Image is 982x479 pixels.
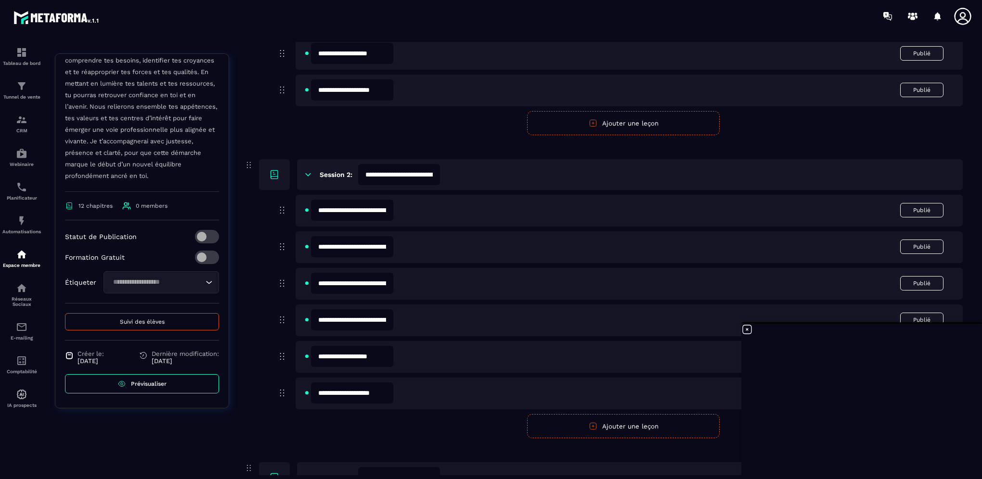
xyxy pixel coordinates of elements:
[152,350,219,357] span: Dernière modification:
[16,355,27,366] img: accountant
[2,174,41,208] a: schedulerschedulerPlanificateur
[900,276,943,290] button: Publié
[16,249,27,260] img: automations
[527,414,720,438] button: Ajouter une leçon
[900,46,943,61] button: Publié
[65,278,96,286] p: Étiqueter
[2,241,41,275] a: automationsautomationsEspace membre
[900,239,943,254] button: Publié
[900,203,943,217] button: Publié
[16,114,27,126] img: formation
[900,83,943,97] button: Publié
[2,94,41,100] p: Tunnel de vente
[2,162,41,167] p: Webinaire
[16,215,27,227] img: automations
[152,357,219,365] p: [DATE]
[78,357,104,365] p: [DATE]
[16,148,27,159] img: automations
[2,39,41,73] a: formationformationTableau de bord
[2,314,41,348] a: emailemailE-mailing
[2,107,41,140] a: formationformationCRM
[2,348,41,381] a: accountantaccountantComptabilité
[2,263,41,268] p: Espace membre
[2,128,41,133] p: CRM
[900,313,943,327] button: Publié
[65,253,125,261] p: Formation Gratuit
[2,61,41,66] p: Tableau de bord
[2,140,41,174] a: automationsautomationsWebinaire
[16,80,27,92] img: formation
[2,403,41,408] p: IA prospects
[103,271,219,293] div: Search for option
[131,380,167,387] span: Prévisualiser
[16,282,27,294] img: social-network
[120,318,165,325] span: Suivi des élèves
[16,389,27,400] img: automations
[2,73,41,107] a: formationformationTunnel de vente
[65,313,219,330] button: Suivi des élèves
[527,111,720,135] button: Ajouter une leçon
[2,335,41,340] p: E-mailing
[78,202,113,209] span: 12 chapitres
[16,47,27,58] img: formation
[2,369,41,374] p: Comptabilité
[78,350,104,357] span: Créer le:
[65,43,219,192] p: Ce bilan est une invitation à mieux te connaître : comprendre tes besoins, identifier tes croyanc...
[16,321,27,333] img: email
[13,9,100,26] img: logo
[110,277,203,288] input: Search for option
[2,208,41,241] a: automationsautomationsAutomatisations
[65,374,219,393] a: Prévisualiser
[2,195,41,201] p: Planificateur
[320,171,352,178] h6: Session 2:
[16,181,27,193] img: scheduler
[2,296,41,307] p: Réseaux Sociaux
[2,275,41,314] a: social-networksocial-networkRéseaux Sociaux
[2,229,41,234] p: Automatisations
[65,233,137,240] p: Statut de Publication
[136,202,168,209] span: 0 members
